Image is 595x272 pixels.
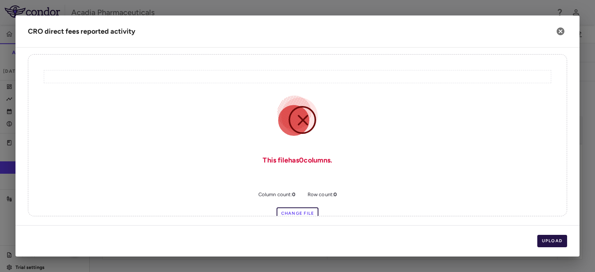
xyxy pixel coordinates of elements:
label: Change File [277,207,319,220]
b: 0 [292,192,295,197]
p: This file has 0 column s . [263,155,332,166]
img: Error [274,92,321,139]
b: 0 [334,192,337,197]
button: Upload [537,235,567,247]
span: Row count: [308,191,337,198]
div: CRO direct fees reported activity [28,26,135,37]
span: Column count: [258,191,295,198]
